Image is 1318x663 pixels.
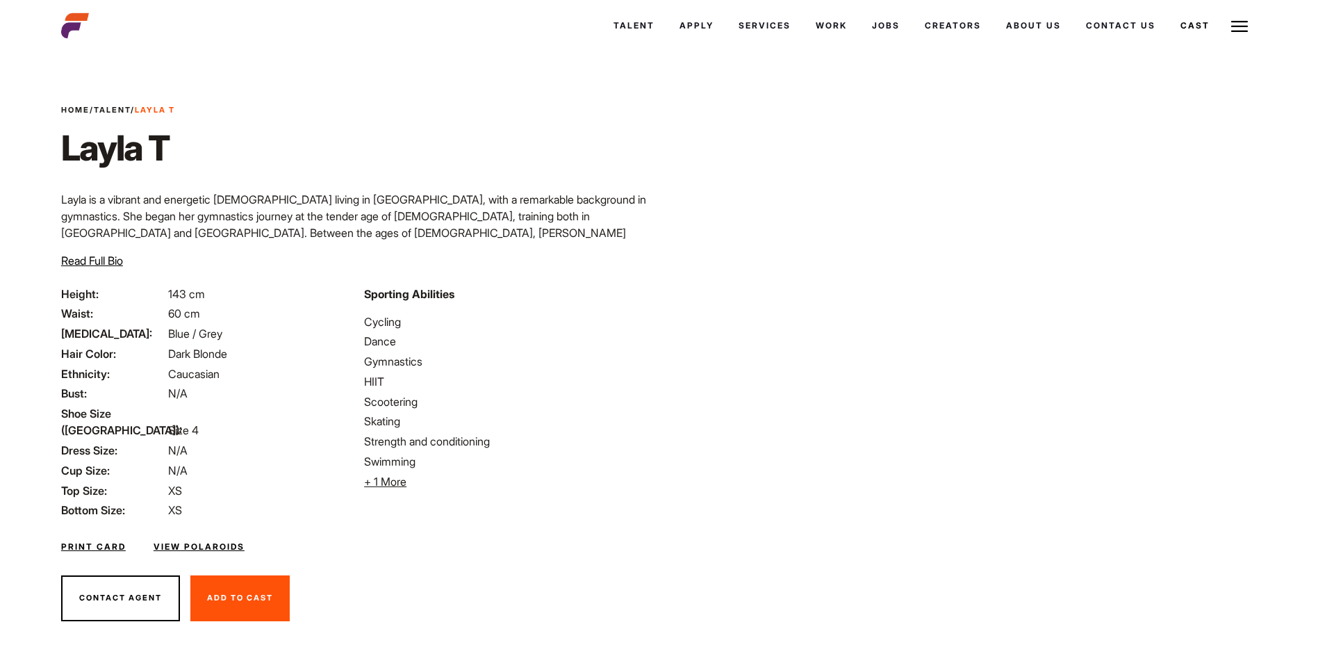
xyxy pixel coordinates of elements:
strong: Layla T [135,105,175,115]
span: 143 cm [168,287,205,301]
li: Skating [364,413,650,429]
span: Add To Cast [207,593,273,603]
span: Height: [61,286,165,302]
h1: Layla T [61,127,175,169]
a: Services [726,7,803,44]
span: Top Size: [61,482,165,499]
img: cropped-aefm-brand-fav-22-square.png [61,12,89,40]
button: Add To Cast [190,575,290,621]
a: Jobs [859,7,912,44]
span: Waist: [61,305,165,322]
span: Bottom Size: [61,502,165,518]
span: XS [168,503,182,517]
a: Print Card [61,541,126,553]
li: Gymnastics [364,353,650,370]
span: Dress Size: [61,442,165,459]
span: N/A [168,443,188,457]
a: Home [61,105,90,115]
span: N/A [168,464,188,477]
span: Caucasian [168,367,220,381]
span: / / [61,104,175,116]
a: Contact Us [1073,7,1168,44]
li: HIIT [364,373,650,390]
a: Creators [912,7,994,44]
li: Dance [364,333,650,350]
a: About Us [994,7,1073,44]
span: Hair Color: [61,345,165,362]
span: Ethnicity: [61,366,165,382]
span: [MEDICAL_DATA]: [61,325,165,342]
span: 60 cm [168,306,200,320]
span: Blue / Grey [168,327,222,341]
span: Cup Size: [61,462,165,479]
span: Shoe Size ([GEOGRAPHIC_DATA]): [61,405,165,439]
span: Size 4 [168,423,199,437]
a: Work [803,7,859,44]
a: Talent [94,105,131,115]
li: Scootering [364,393,650,410]
button: Read Full Bio [61,252,123,269]
a: Cast [1168,7,1222,44]
a: Talent [601,7,667,44]
img: Burger icon [1231,18,1248,35]
span: XS [168,484,182,498]
span: Dark Blonde [168,347,227,361]
p: Layla is a vibrant and energetic [DEMOGRAPHIC_DATA] living in [GEOGRAPHIC_DATA], with a remarkabl... [61,191,651,291]
li: Cycling [364,313,650,330]
a: View Polaroids [154,541,245,553]
strong: Sporting Abilities [364,287,454,301]
button: Contact Agent [61,575,180,621]
li: Strength and conditioning [364,433,650,450]
span: Bust: [61,385,165,402]
a: Apply [667,7,726,44]
span: N/A [168,386,188,400]
li: Swimming [364,453,650,470]
span: Read Full Bio [61,254,123,268]
span: + 1 More [364,475,406,489]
